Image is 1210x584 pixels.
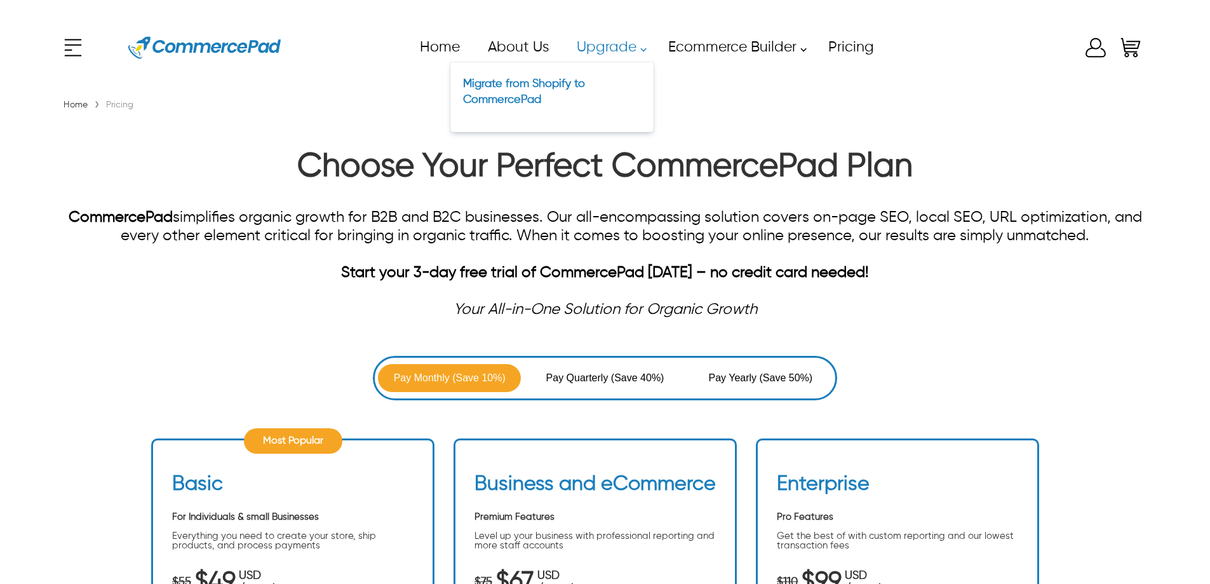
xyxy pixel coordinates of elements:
span: Pay Yearly [708,370,759,386]
div: Most Popular [244,428,342,454]
p: Level up your business with professional reporting and more staff accounts [474,531,716,550]
p: Get the best of with custom reporting and our lowest transaction fees [777,531,1018,550]
span: USD [537,569,577,582]
h2: Business and eCommerce [474,472,716,503]
span: (Save 10%) [452,370,506,386]
span: (Save 50%) [760,370,813,386]
a: CommercePad [69,210,173,225]
span: USD [239,569,279,582]
h2: Basic [172,472,223,503]
a: Ecommerce Builder [654,33,814,62]
a: Upgrade [562,33,654,62]
a: Migrate from Shopify to CommercePad [463,78,585,105]
p: Everything you need to create your store, ship products, and process payments [172,531,413,550]
img: Website Logo for Commerce Pad [128,19,281,76]
div: simplifies organic growth for B2B and B2C businesses. Our all-encompassing solution covers on-pag... [60,208,1150,264]
em: Your All-in-One Solution for Organic Growth [454,302,757,317]
p: Premium Features [474,512,716,522]
a: Home [405,33,473,62]
button: Pay Yearly (Save 50%) [689,364,832,392]
span: Pay Quarterly [546,370,611,386]
a: About Us [473,33,562,62]
strong: Start your 3-day free trial of CommercePad [DATE] – no credit card needed! [341,265,869,280]
h2: Enterprise [777,472,870,503]
a: Website Logo for Commerce Pad [118,19,292,76]
div: Pricing [103,98,137,111]
h1: Choose Your Perfect CommercePad Plan [60,147,1150,193]
span: › [94,96,100,114]
span: (Save 40%) [611,370,664,386]
a: Pricing [814,33,887,62]
a: Home [60,100,91,109]
p: For Individuals & small Businesses [172,512,413,522]
span: USD [845,569,885,582]
button: Pay Quarterly (Save 40%) [534,364,676,392]
p: Pro Features [777,512,1018,522]
button: Pay Monthly (Save 10%) [378,364,521,392]
span: Pay Monthly [394,370,453,386]
a: Shopping Cart [1118,35,1143,60]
